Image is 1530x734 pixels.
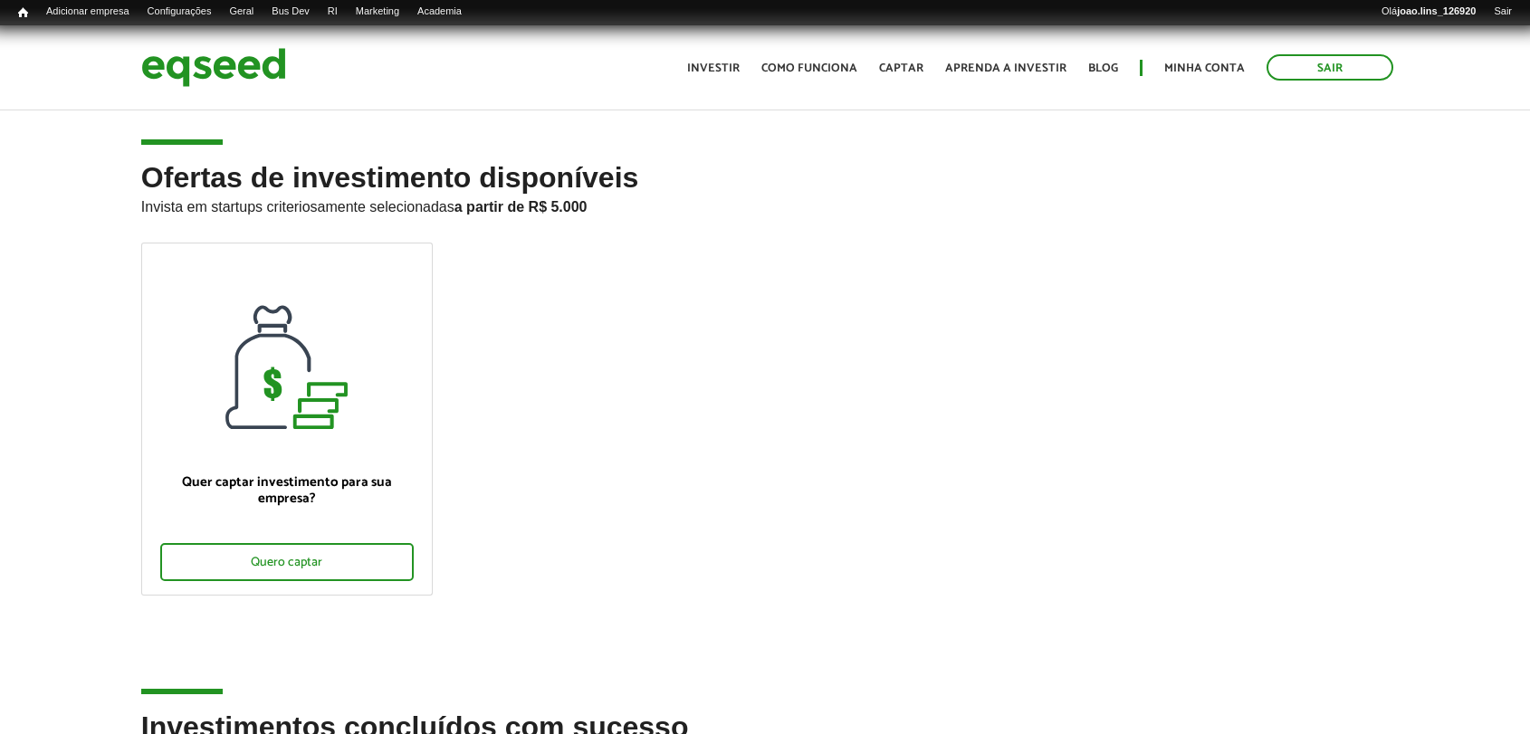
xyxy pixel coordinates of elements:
[1267,54,1393,81] a: Sair
[220,5,263,19] a: Geral
[761,62,857,74] a: Como funciona
[454,199,588,214] strong: a partir de R$ 5.000
[1372,5,1485,19] a: Olájoao.lins_126920
[141,43,286,91] img: EqSeed
[879,62,923,74] a: Captar
[319,5,347,19] a: RI
[1088,62,1118,74] a: Blog
[263,5,319,19] a: Bus Dev
[347,5,408,19] a: Marketing
[141,194,1389,215] p: Invista em startups criteriosamente selecionadas
[945,62,1066,74] a: Aprenda a investir
[408,5,471,19] a: Academia
[1397,5,1476,16] strong: joao.lins_126920
[37,5,139,19] a: Adicionar empresa
[160,474,414,507] p: Quer captar investimento para sua empresa?
[1164,62,1245,74] a: Minha conta
[160,543,414,581] div: Quero captar
[141,243,433,596] a: Quer captar investimento para sua empresa? Quero captar
[141,162,1389,243] h2: Ofertas de investimento disponíveis
[18,6,28,19] span: Início
[687,62,740,74] a: Investir
[1485,5,1521,19] a: Sair
[139,5,221,19] a: Configurações
[9,5,37,22] a: Início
